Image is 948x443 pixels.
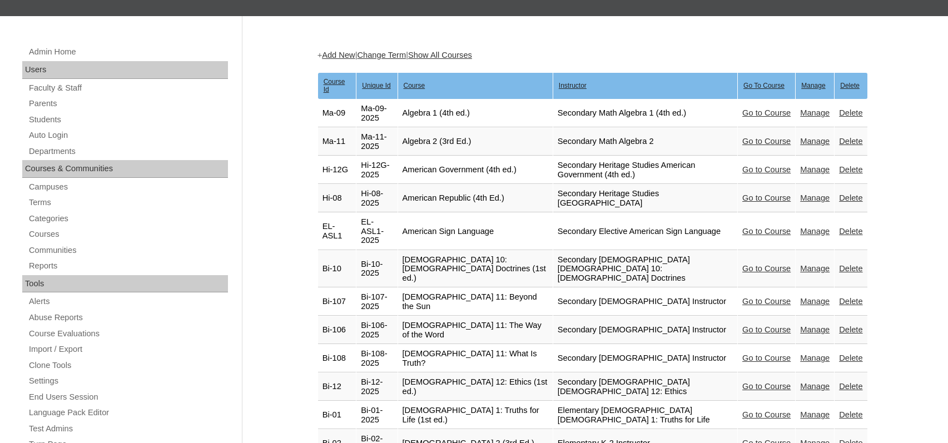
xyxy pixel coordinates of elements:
[356,185,397,212] td: Hi-08-2025
[398,185,553,212] td: American Republic (4th Ed.)
[553,316,737,344] td: Secondary [DEMOGRAPHIC_DATA] Instructor
[318,99,356,127] td: Ma-09
[356,99,397,127] td: Ma-09-2025
[356,288,397,316] td: Bi-107-2025
[28,113,228,127] a: Students
[398,251,553,288] td: [DEMOGRAPHIC_DATA] 10: [DEMOGRAPHIC_DATA] Doctrines (1st ed.)
[28,311,228,325] a: Abuse Reports
[553,99,737,127] td: Secondary Math Algebra 1 (4th ed.)
[318,316,356,344] td: Bi-106
[839,108,862,117] a: Delete
[28,81,228,95] a: Faculty & Staff
[553,213,737,250] td: Secondary Elective American Sign Language
[839,264,862,273] a: Delete
[22,160,228,178] div: Courses & Communities
[318,128,356,156] td: Ma-11
[800,108,830,117] a: Manage
[28,406,228,420] a: Language Pack Editor
[742,410,791,419] a: Go to Course
[800,193,830,202] a: Manage
[356,316,397,344] td: Bi-106-2025
[742,108,791,117] a: Go to Course
[322,51,355,59] a: Add New
[318,185,356,212] td: Hi-08
[356,251,397,288] td: Bi-10-2025
[28,212,228,226] a: Categories
[28,243,228,257] a: Communities
[398,345,553,372] td: [DEMOGRAPHIC_DATA] 11: What Is Truth?
[28,128,228,142] a: Auto Login
[404,82,425,89] u: Course
[398,156,553,184] td: American Government (4th ed.)
[318,156,356,184] td: Hi-12G
[356,128,397,156] td: Ma-11-2025
[398,373,553,401] td: [DEMOGRAPHIC_DATA] 12: Ethics (1st ed.)
[28,45,228,59] a: Admin Home
[800,227,830,236] a: Manage
[318,345,356,372] td: Bi-108
[356,213,397,250] td: EL-ASL1-2025
[800,410,830,419] a: Manage
[28,259,228,273] a: Reports
[839,193,862,202] a: Delete
[800,264,830,273] a: Manage
[742,264,791,273] a: Go to Course
[801,82,825,89] u: Manage
[356,156,397,184] td: Hi-12G-2025
[398,213,553,250] td: American Sign Language
[839,382,862,391] a: Delete
[800,137,830,146] a: Manage
[28,422,228,436] a: Test Admins
[22,275,228,293] div: Tools
[362,82,390,89] u: Unique Id
[743,82,785,89] u: Go To Course
[408,51,472,59] a: Show All Courses
[28,97,228,111] a: Parents
[28,227,228,241] a: Courses
[317,49,868,61] div: + | |
[839,325,862,334] a: Delete
[553,128,737,156] td: Secondary Math Algebra 2
[742,354,791,362] a: Go to Course
[318,401,356,429] td: Bi-01
[553,345,737,372] td: Secondary [DEMOGRAPHIC_DATA] Instructor
[553,288,737,316] td: Secondary [DEMOGRAPHIC_DATA] Instructor
[318,213,356,250] td: EL-ASL1
[28,295,228,308] a: Alerts
[28,196,228,210] a: Terms
[28,359,228,372] a: Clone Tools
[839,297,862,306] a: Delete
[22,61,228,79] div: Users
[28,327,228,341] a: Course Evaluations
[28,374,228,388] a: Settings
[742,325,791,334] a: Go to Course
[800,354,830,362] a: Manage
[356,373,397,401] td: Bi-12-2025
[398,401,553,429] td: [DEMOGRAPHIC_DATA] 1: Truths for Life (1st ed.)
[800,382,830,391] a: Manage
[318,251,356,288] td: Bi-10
[28,145,228,158] a: Departments
[742,165,791,174] a: Go to Course
[553,373,737,401] td: Secondary [DEMOGRAPHIC_DATA] [DEMOGRAPHIC_DATA] 12: Ethics
[398,128,553,156] td: Algebra 2 (3rd Ed.)
[318,288,356,316] td: Bi-107
[839,410,862,419] a: Delete
[28,342,228,356] a: Import / Export
[28,390,228,404] a: End Users Session
[742,227,791,236] a: Go to Course
[356,345,397,372] td: Bi-108-2025
[839,354,862,362] a: Delete
[742,382,791,391] a: Go to Course
[553,401,737,429] td: Elementary [DEMOGRAPHIC_DATA] [DEMOGRAPHIC_DATA] 1: Truths for Life
[840,82,860,89] u: Delete
[800,325,830,334] a: Manage
[839,165,862,174] a: Delete
[553,156,737,184] td: Secondary Heritage Studies American Government (4th ed.)
[800,297,830,306] a: Manage
[324,78,345,93] u: Course Id
[553,251,737,288] td: Secondary [DEMOGRAPHIC_DATA] [DEMOGRAPHIC_DATA] 10: [DEMOGRAPHIC_DATA] Doctrines
[318,373,356,401] td: Bi-12
[398,99,553,127] td: Algebra 1 (4th ed.)
[398,288,553,316] td: [DEMOGRAPHIC_DATA] 11: Beyond the Sun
